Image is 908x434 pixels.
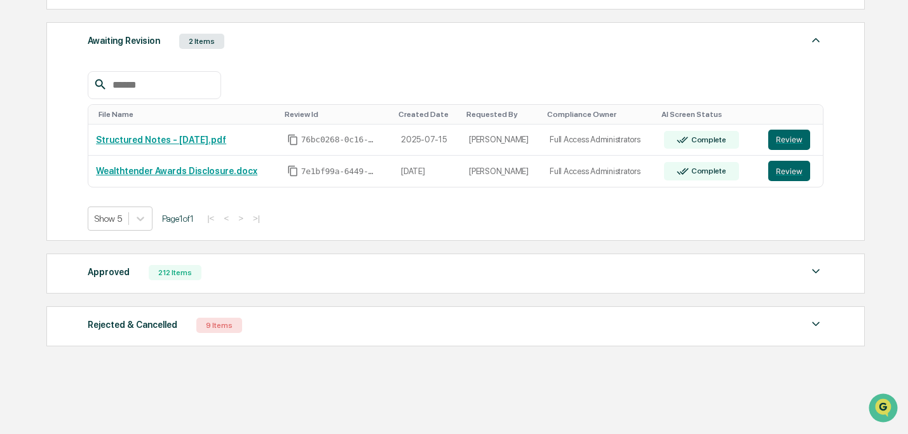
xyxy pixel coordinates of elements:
div: 9 Items [196,318,242,333]
td: [PERSON_NAME] [461,125,542,156]
div: 🔎 [13,186,23,196]
a: 🔎Data Lookup [8,179,85,202]
iframe: Open customer support [867,392,902,426]
div: Toggle SortBy [98,110,274,119]
img: caret [808,264,823,279]
span: 76bc0268-0c16-4ddb-b54e-a2884c5893c1 [301,135,377,145]
div: Toggle SortBy [398,110,456,119]
a: Wealthtender Awards Disclosure.docx [96,166,257,176]
div: Awaiting Revision [88,32,160,49]
span: Preclearance [25,160,82,173]
div: Rejected & Cancelled [88,316,177,333]
img: 1746055101610-c473b297-6a78-478c-a979-82029cc54cd1 [13,97,36,120]
a: Structured Notes - [DATE].pdf [96,135,226,145]
button: < [220,213,233,224]
button: |< [203,213,218,224]
span: Data Lookup [25,184,80,197]
img: caret [808,32,823,48]
div: Toggle SortBy [771,110,817,119]
span: Copy Id [287,165,299,177]
div: Approved [88,264,130,280]
button: Start new chat [216,101,231,116]
td: Full Access Administrators [542,125,656,156]
a: Review [768,130,815,150]
p: How can we help? [13,27,231,47]
div: Toggle SortBy [547,110,651,119]
span: Page 1 of 1 [162,214,194,224]
div: We're available if you need us! [43,110,161,120]
div: 212 Items [149,265,201,280]
td: Full Access Administrators [542,156,656,187]
span: Attestations [105,160,158,173]
button: >| [249,213,264,224]
div: 🖐️ [13,161,23,172]
div: 🗄️ [92,161,102,172]
a: 🗄️Attestations [87,155,163,178]
img: caret [808,316,823,332]
td: [PERSON_NAME] [461,156,542,187]
a: Review [768,161,815,181]
div: Complete [689,135,726,144]
span: Pylon [126,215,154,225]
div: Toggle SortBy [285,110,388,119]
div: Toggle SortBy [466,110,537,119]
a: 🖐️Preclearance [8,155,87,178]
span: Copy Id [287,134,299,146]
div: Start new chat [43,97,208,110]
span: 7e1bf99a-6449-45c3-8181-c0e5f5f3b389 [301,166,377,177]
a: Powered byPylon [90,215,154,225]
div: Complete [689,166,726,175]
div: Toggle SortBy [661,110,756,119]
td: 2025-07-15 [393,125,461,156]
button: Review [768,161,810,181]
td: [DATE] [393,156,461,187]
button: Review [768,130,810,150]
div: 2 Items [179,34,224,49]
button: > [234,213,247,224]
